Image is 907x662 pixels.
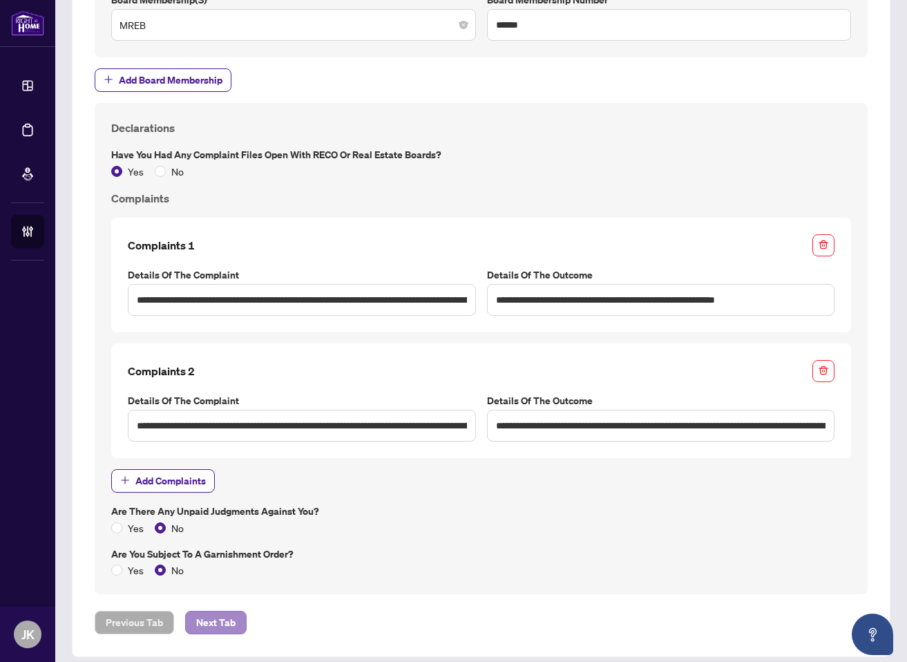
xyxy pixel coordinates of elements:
h4: Complaints 2 [128,363,195,379]
span: No [166,520,189,536]
span: Next Tab [196,612,236,634]
span: Add Board Membership [119,69,222,91]
span: Yes [122,520,149,536]
label: Have you had any complaint files open with RECO or Real Estate Boards? [111,147,851,162]
span: No [166,562,189,578]
label: Are there any unpaid judgments against you? [111,504,851,519]
span: MREB [120,12,468,38]
span: JK [21,625,35,644]
span: Yes [122,562,149,578]
button: Next Tab [185,611,247,634]
span: Yes [122,164,149,179]
span: close-circle [459,21,468,29]
img: logo [11,10,44,36]
button: Previous Tab [95,611,174,634]
span: No [166,164,189,179]
h4: Complaints [111,190,851,207]
span: plus [120,475,130,485]
span: Add Complaints [135,470,206,492]
button: Add Board Membership [95,68,231,92]
label: Details of the Outcome [487,267,835,283]
h4: Complaints 1 [128,237,195,254]
label: Details of the Outcome [487,393,835,408]
label: Details of the Complaint [128,267,476,283]
label: Details of the Complaint [128,393,476,408]
button: Add Complaints [111,469,215,493]
label: Are you subject to a Garnishment Order? [111,547,851,562]
h4: Declarations [111,120,851,136]
span: plus [104,75,113,84]
button: Open asap [852,614,893,655]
